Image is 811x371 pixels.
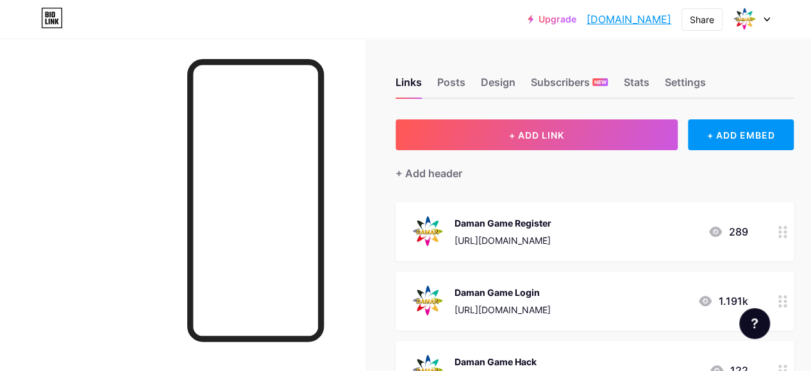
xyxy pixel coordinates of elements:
[455,216,551,230] div: Daman Game Register
[690,13,714,26] div: Share
[455,286,551,299] div: Daman Game Login
[528,14,576,24] a: Upgrade
[396,166,462,181] div: + Add header
[411,215,444,248] img: Daman Game Register
[455,303,551,316] div: [URL][DOMAIN_NAME]
[698,293,748,309] div: 1.191k
[455,234,551,247] div: [URL][DOMAIN_NAME]
[664,74,705,98] div: Settings
[531,74,608,98] div: Subscribers
[587,12,671,27] a: [DOMAIN_NAME]
[455,355,551,368] div: Daman Game Hack
[594,78,606,86] span: NEW
[396,74,422,98] div: Links
[509,130,564,141] span: + ADD LINK
[688,119,794,150] div: + ADD EMBED
[708,224,748,239] div: 289
[623,74,649,98] div: Stats
[396,119,678,150] button: + ADD LINK
[411,284,444,318] img: Daman Game Login
[437,74,465,98] div: Posts
[481,74,515,98] div: Design
[732,7,757,31] img: damangameregister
